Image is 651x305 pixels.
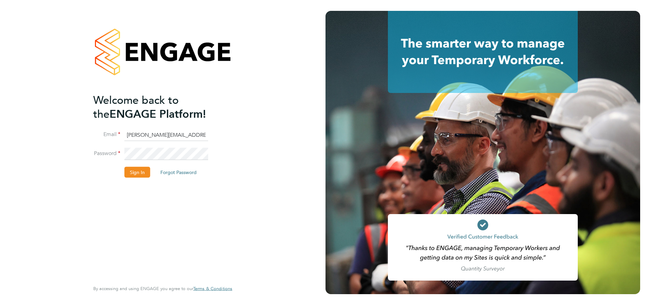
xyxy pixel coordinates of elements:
a: Terms & Conditions [193,286,232,291]
button: Sign In [124,167,150,178]
span: Welcome back to the [93,93,179,120]
button: Forgot Password [155,167,202,178]
label: Password [93,150,120,157]
h2: ENGAGE Platform! [93,93,225,121]
label: Email [93,131,120,138]
span: By accessing and using ENGAGE you agree to our [93,286,232,291]
input: Enter your work email... [124,129,208,141]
